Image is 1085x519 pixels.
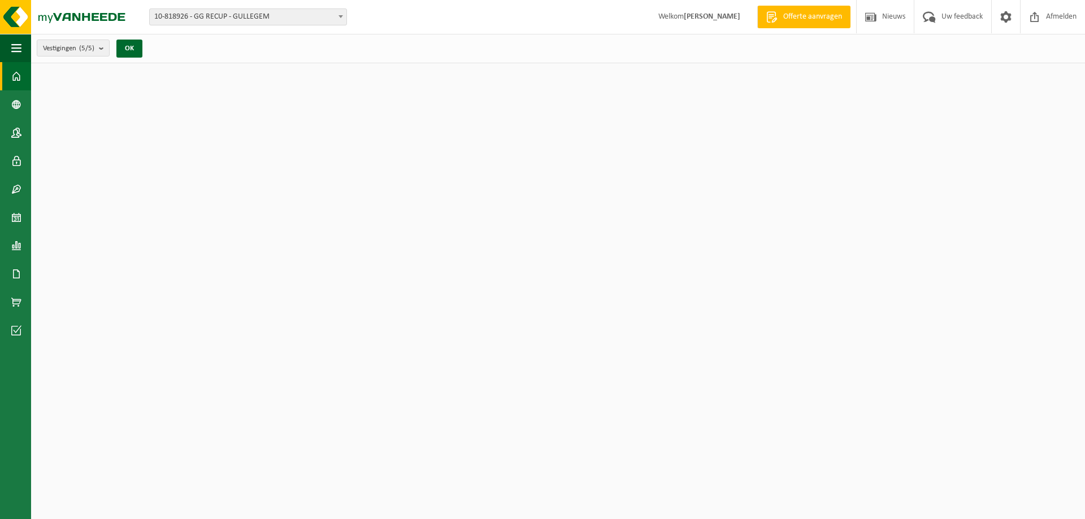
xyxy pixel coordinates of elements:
span: Offerte aanvragen [780,11,845,23]
a: Offerte aanvragen [757,6,850,28]
span: 10-818926 - GG RECUP - GULLEGEM [149,8,347,25]
strong: [PERSON_NAME] [684,12,740,21]
span: 10-818926 - GG RECUP - GULLEGEM [150,9,346,25]
button: Vestigingen(5/5) [37,40,110,56]
button: OK [116,40,142,58]
count: (5/5) [79,45,94,52]
span: Vestigingen [43,40,94,57]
